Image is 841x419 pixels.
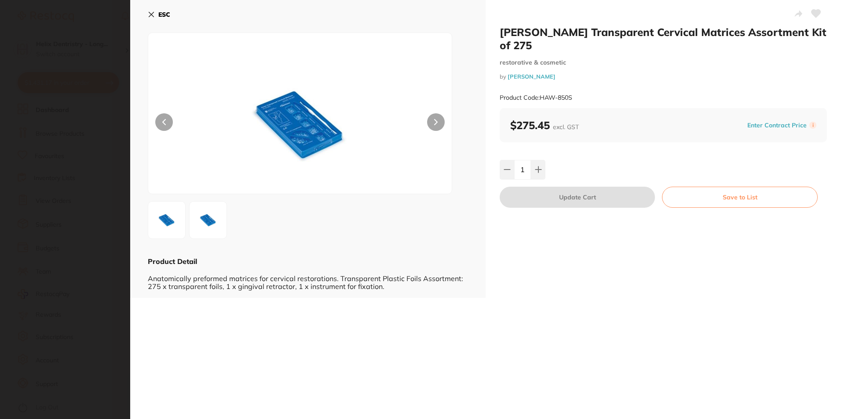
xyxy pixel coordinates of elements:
small: Product Code: HAW-850S [500,94,572,101]
div: Anatomically preformed matrices for cervical restorations. Transparent Plastic Foils Assortment: ... [148,266,468,290]
button: Update Cart [500,187,655,208]
button: Save to List [662,187,818,208]
h2: [PERSON_NAME] Transparent Cervical Matrices Assortment Kit of 275 [500,25,827,52]
button: Enter Contract Price [745,121,809,130]
img: LmpwZw [151,204,183,236]
label: i [809,122,816,129]
img: XzIuanBn [192,204,224,236]
span: excl. GST [553,123,579,131]
small: by [500,73,827,80]
img: LmpwZw [209,55,391,194]
small: restorative & cosmetic [500,59,827,66]
b: ESC [158,11,170,18]
b: Product Detail [148,257,197,266]
b: $275.45 [510,119,579,132]
a: [PERSON_NAME] [508,73,556,80]
button: ESC [148,7,170,22]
